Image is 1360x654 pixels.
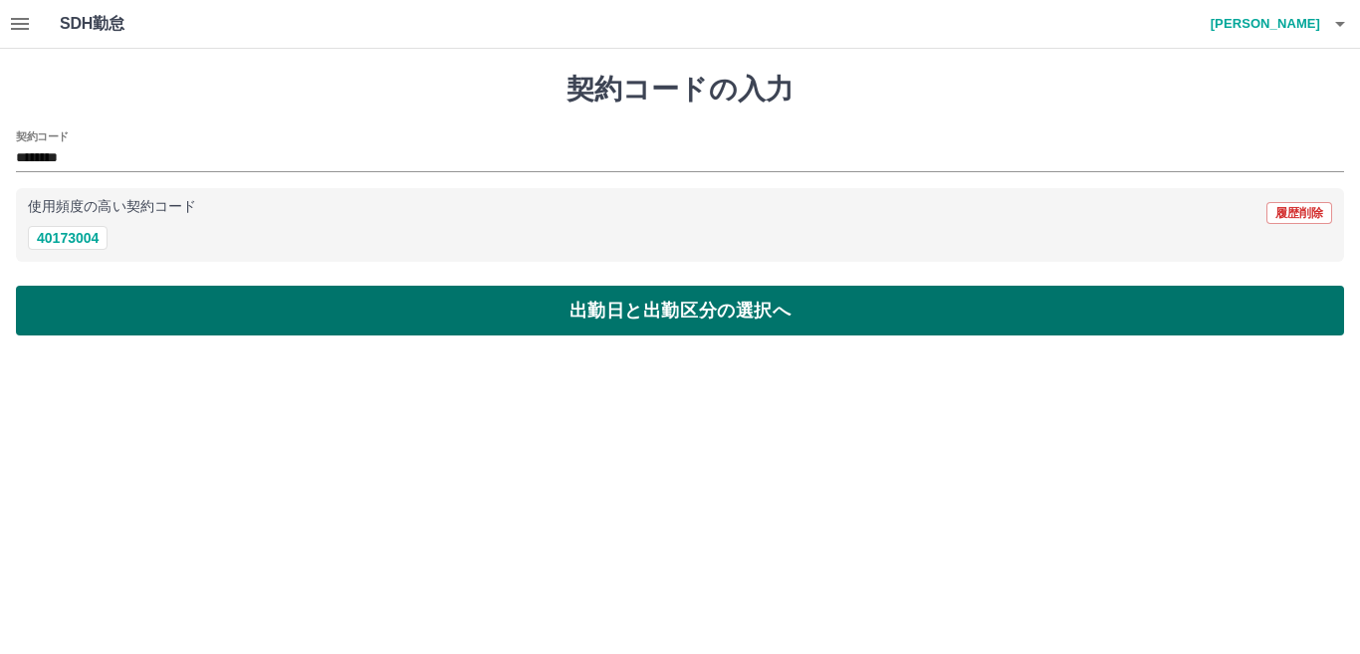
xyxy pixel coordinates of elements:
button: 履歴削除 [1266,202,1332,224]
button: 出勤日と出勤区分の選択へ [16,286,1344,335]
button: 40173004 [28,226,108,250]
h2: 契約コード [16,128,69,144]
h1: 契約コードの入力 [16,73,1344,107]
p: 使用頻度の高い契約コード [28,200,196,214]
